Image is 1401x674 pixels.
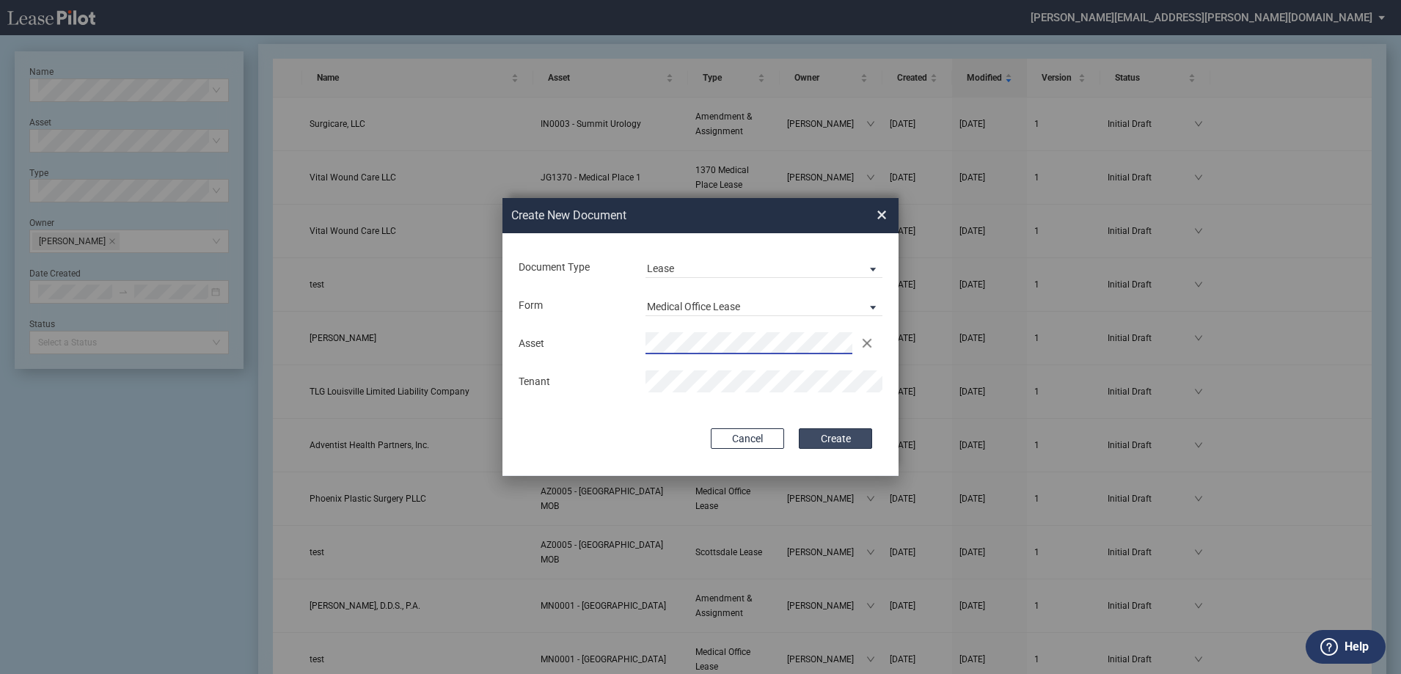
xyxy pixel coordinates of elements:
[1345,637,1369,656] label: Help
[711,428,784,449] button: Cancel
[510,298,637,313] div: Form
[510,337,637,351] div: Asset
[647,301,740,312] div: Medical Office Lease
[510,375,637,389] div: Tenant
[647,263,674,274] div: Lease
[511,208,824,224] h2: Create New Document
[645,294,882,316] md-select: Lease Form: Medical Office Lease
[799,428,872,449] button: Create
[877,203,887,227] span: ×
[510,260,637,275] div: Document Type
[645,256,882,278] md-select: Document Type: Lease
[502,198,899,477] md-dialog: Create New ...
